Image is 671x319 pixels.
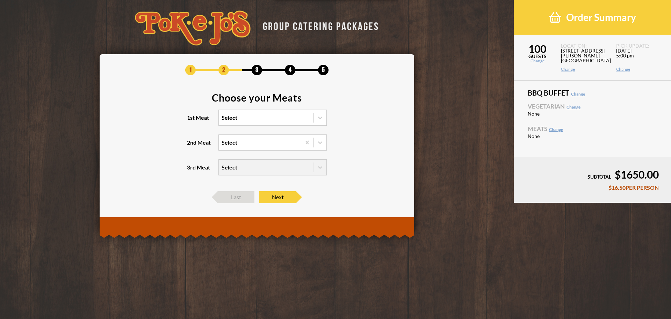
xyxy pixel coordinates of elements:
[549,127,563,132] a: Change
[526,169,659,180] div: $1650.00
[616,67,663,71] a: Change
[616,43,663,48] span: PICK UP DATE:
[218,65,229,75] span: 2
[222,140,237,145] div: Select
[187,134,327,151] label: 2nd Meat
[528,103,657,109] span: Vegetarian
[218,191,254,203] span: Last
[514,59,561,63] a: Change
[571,91,585,97] a: Change
[549,11,561,23] img: shopping-basket-3cad201a.png
[514,54,561,59] span: GUESTS
[252,65,262,75] span: 3
[528,111,657,117] li: None
[185,65,196,75] span: 1
[561,48,607,67] span: [STREET_ADDRESS][PERSON_NAME] [GEOGRAPHIC_DATA]
[526,185,659,190] div: $16.50 PER PERSON
[135,11,251,46] img: logo-34603ddf.svg
[561,43,607,48] span: LOCATION:
[187,159,327,175] label: 3rd Meat
[616,48,663,67] span: [DATE] 5:00 pm
[566,11,636,23] span: Order Summary
[528,89,657,96] span: BBQ Buffet
[212,93,302,103] div: Choose your Meats
[528,126,657,132] span: Meats
[285,65,295,75] span: 4
[258,18,379,32] div: GROUP CATERING PACKAGES
[587,174,611,180] span: SUBTOTAL
[259,191,296,203] span: Next
[187,110,327,126] label: 1st Meat
[567,104,580,110] a: Change
[318,65,329,75] span: 5
[222,115,237,120] div: Select
[561,67,607,71] a: Change
[514,43,561,54] span: 100
[528,133,657,139] li: None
